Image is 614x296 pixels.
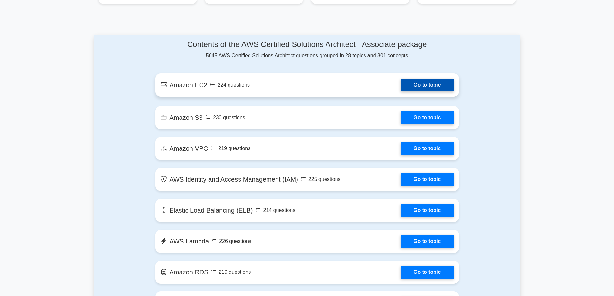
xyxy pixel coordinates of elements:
[401,204,453,217] a: Go to topic
[155,40,459,60] div: 5645 AWS Certified Solutions Architect questions grouped in 28 topics and 301 concepts
[401,111,453,124] a: Go to topic
[401,79,453,91] a: Go to topic
[401,142,453,155] a: Go to topic
[401,266,453,279] a: Go to topic
[401,235,453,248] a: Go to topic
[401,173,453,186] a: Go to topic
[155,40,459,49] h4: Contents of the AWS Certified Solutions Architect - Associate package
